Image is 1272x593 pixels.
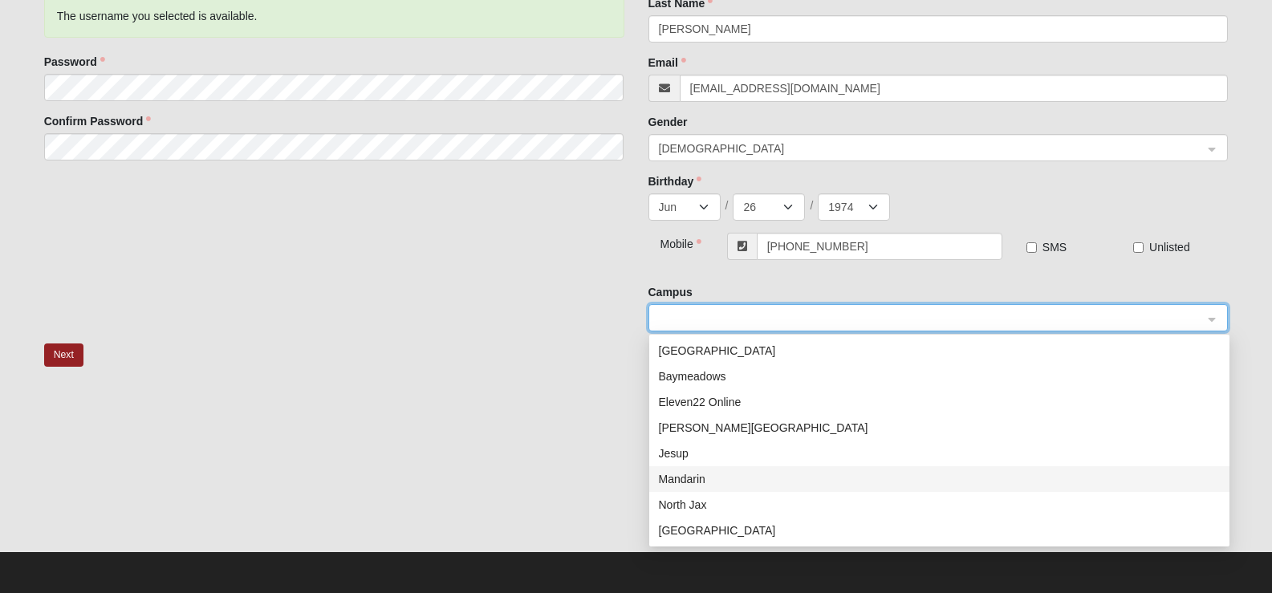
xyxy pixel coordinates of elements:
div: North Jax [649,492,1229,518]
span: / [810,197,813,213]
label: Campus [648,284,693,300]
div: Arlington [649,338,1229,364]
button: Next [44,343,83,367]
span: SMS [1042,241,1067,254]
div: Mandarin [659,470,1220,488]
label: Gender [648,114,688,130]
div: Jesup [659,445,1220,462]
div: Mobile [648,233,697,252]
div: Jesup [649,441,1229,466]
span: Unlisted [1149,241,1190,254]
div: Fleming Island [649,415,1229,441]
label: Email [648,55,686,71]
div: Eleven22 Online [659,393,1220,411]
input: SMS [1026,242,1037,253]
div: [GEOGRAPHIC_DATA] [659,522,1220,539]
div: [GEOGRAPHIC_DATA] [659,342,1220,359]
div: Mandarin [649,466,1229,492]
input: Unlisted [1133,242,1144,253]
span: Female [659,140,1204,157]
div: Baymeadows [649,364,1229,389]
div: [PERSON_NAME][GEOGRAPHIC_DATA] [659,419,1220,437]
span: / [725,197,729,213]
label: Birthday [648,173,702,189]
label: Password [44,54,105,70]
div: Orange Park [649,518,1229,543]
div: Baymeadows [659,368,1220,385]
div: Eleven22 Online [649,389,1229,415]
label: Confirm Password [44,113,152,129]
div: North Jax [659,496,1220,514]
